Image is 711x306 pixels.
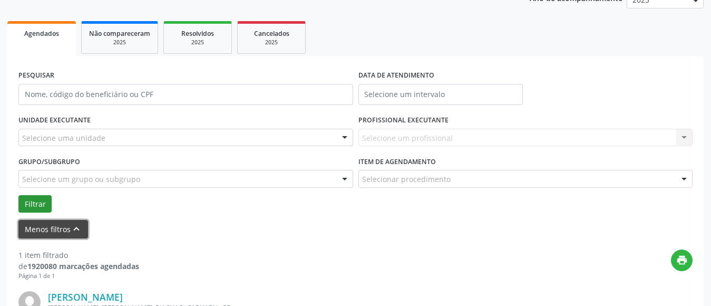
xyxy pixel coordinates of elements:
span: Selecionar procedimento [362,174,451,185]
input: Selecione um intervalo [358,84,523,105]
div: 1 item filtrado [18,250,139,261]
span: Resolvidos [181,29,214,38]
button: Filtrar [18,195,52,213]
div: Página 1 de 1 [18,272,139,281]
div: 2025 [245,39,298,46]
a: [PERSON_NAME] [48,291,123,303]
i: keyboard_arrow_up [71,223,82,235]
label: Item de agendamento [358,154,436,170]
i: print [676,254,688,266]
label: Grupo/Subgrupo [18,154,80,170]
strong: 1920080 marcações agendadas [27,261,139,271]
span: Não compareceram [89,29,150,38]
label: UNIDADE EXECUTANTE [18,112,91,129]
button: print [671,250,693,271]
span: Selecione um grupo ou subgrupo [22,174,140,185]
button: Menos filtroskeyboard_arrow_up [18,220,88,238]
div: 2025 [89,39,150,46]
div: de [18,261,139,272]
label: DATA DE ATENDIMENTO [358,68,434,84]
span: Cancelados [254,29,289,38]
input: Nome, código do beneficiário ou CPF [18,84,353,105]
div: 2025 [171,39,224,46]
span: Agendados [24,29,59,38]
label: PESQUISAR [18,68,54,84]
label: PROFISSIONAL EXECUTANTE [358,112,449,129]
span: Selecione uma unidade [22,132,105,144]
